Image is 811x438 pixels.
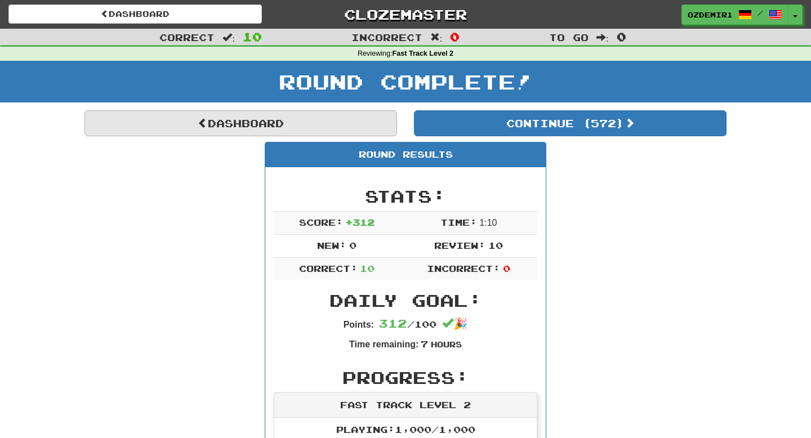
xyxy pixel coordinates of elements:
[8,5,262,24] a: Dashboard
[414,110,727,136] button: Continue (572)
[757,9,763,17] span: /
[4,70,807,93] h1: Round Complete!
[421,338,428,349] span: 7
[430,33,443,42] span: :
[434,240,485,251] span: Review:
[440,217,477,227] span: Time:
[617,30,626,43] span: 0
[351,32,422,43] span: Incorrect
[393,50,454,57] strong: Fast Track Level 2
[336,424,475,435] span: Playing: 1,000 / 1,000
[274,187,537,205] h2: Stats:
[360,263,375,274] span: 10
[344,320,374,329] strong: Points:
[349,240,357,251] span: 0
[317,240,346,251] span: New:
[159,32,215,43] span: Correct
[299,217,343,227] span: Score:
[222,33,235,42] span: :
[345,217,375,227] span: + 312
[427,263,500,274] span: Incorrect:
[274,291,537,310] h2: Daily Goal:
[503,263,510,274] span: 0
[596,33,609,42] span: :
[431,339,462,349] small: Hours
[243,30,262,43] span: 10
[549,32,589,43] span: To go
[265,142,546,167] div: Round Results
[681,5,788,25] a: ozdemir1 /
[279,5,532,24] a: Clozemaster
[479,218,497,227] span: 1 : 10
[450,30,460,43] span: 0
[274,393,537,418] div: Fast Track Level 2
[274,368,537,387] h2: Progress:
[349,339,418,349] strong: Time remaining:
[442,318,467,330] span: 🎉
[688,10,733,20] span: ozdemir1
[299,263,358,274] span: Correct:
[488,240,503,251] span: 10
[378,316,407,330] span: 312
[378,319,436,329] span: / 100
[84,110,397,136] a: Dashboard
